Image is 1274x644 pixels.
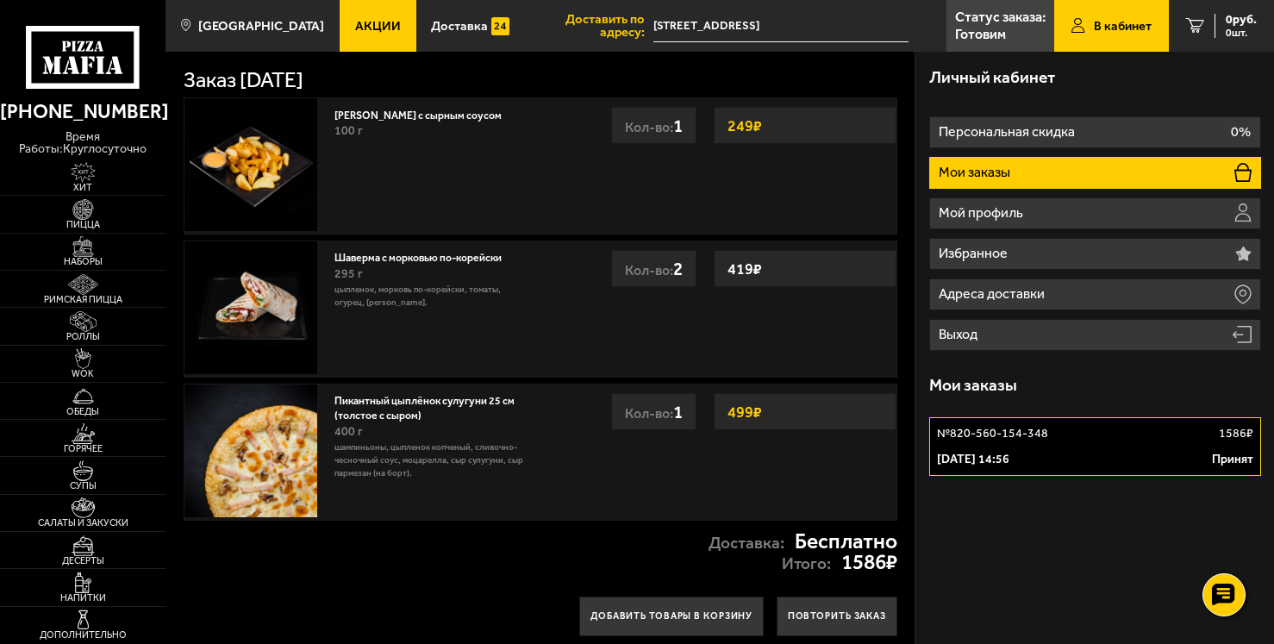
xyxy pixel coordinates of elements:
[673,258,683,279] span: 2
[723,253,766,285] strong: 419 ₽
[355,20,401,33] span: Акции
[334,391,515,421] a: Пикантный цыплёнок сулугуни 25 см (толстое с сыром)
[673,115,683,136] span: 1
[929,69,1055,85] h3: Личный кабинет
[334,266,363,281] span: 295 г
[937,425,1048,442] p: № 820-560-154-348
[579,597,763,636] button: Добавить товары в корзину
[939,247,1011,260] p: Избранное
[782,555,831,572] p: Итого:
[955,10,1046,24] p: Статус заказа:
[939,206,1027,220] p: Мой профиль
[334,441,532,481] p: шампиньоны, цыпленок копченый, сливочно-чесночный соус, моцарелла, сыр сулугуни, сыр пармезан (на...
[525,13,653,39] span: Доставить по адресу:
[491,16,509,36] img: 15daf4d41897b9f0e9f617042186c801.svg
[1212,451,1253,468] p: Принят
[795,531,897,553] strong: Бесплатно
[939,166,1014,179] p: Мои заказы
[611,250,696,287] div: Кол-во:
[1226,14,1257,26] span: 0 руб.
[709,535,784,551] p: Доставка:
[723,396,766,428] strong: 499 ₽
[955,28,1006,41] p: Готовим
[184,70,303,91] h1: Заказ [DATE]
[929,417,1261,476] a: №820-560-154-3481586₽[DATE] 14:56Принят
[611,393,696,430] div: Кол-во:
[777,597,896,636] button: Повторить заказ
[723,109,766,142] strong: 249 ₽
[653,10,909,42] input: Ваш адрес доставки
[673,401,683,422] span: 1
[653,10,909,42] span: Среднерогатская улица, 16к5, подъезд 4
[929,377,1017,393] h3: Мои заказы
[939,328,981,341] p: Выход
[937,451,1009,468] p: [DATE] 14:56
[1219,425,1253,442] p: 1586 ₽
[611,107,696,144] div: Кол-во:
[334,284,532,310] p: цыпленок, морковь по-корейски, томаты, огурец, [PERSON_NAME].
[1231,125,1251,139] p: 0%
[939,287,1048,301] p: Адреса доставки
[334,123,363,138] span: 100 г
[939,125,1078,139] p: Персональная скидка
[334,424,363,439] span: 400 г
[841,552,897,573] strong: 1586 ₽
[1226,28,1257,38] span: 0 шт.
[431,20,488,33] span: Доставка
[1094,20,1152,33] span: В кабинет
[334,247,515,264] a: Шаверма с морковью по-корейски
[198,20,324,33] span: [GEOGRAPHIC_DATA]
[334,105,515,122] a: [PERSON_NAME] с сырным соусом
